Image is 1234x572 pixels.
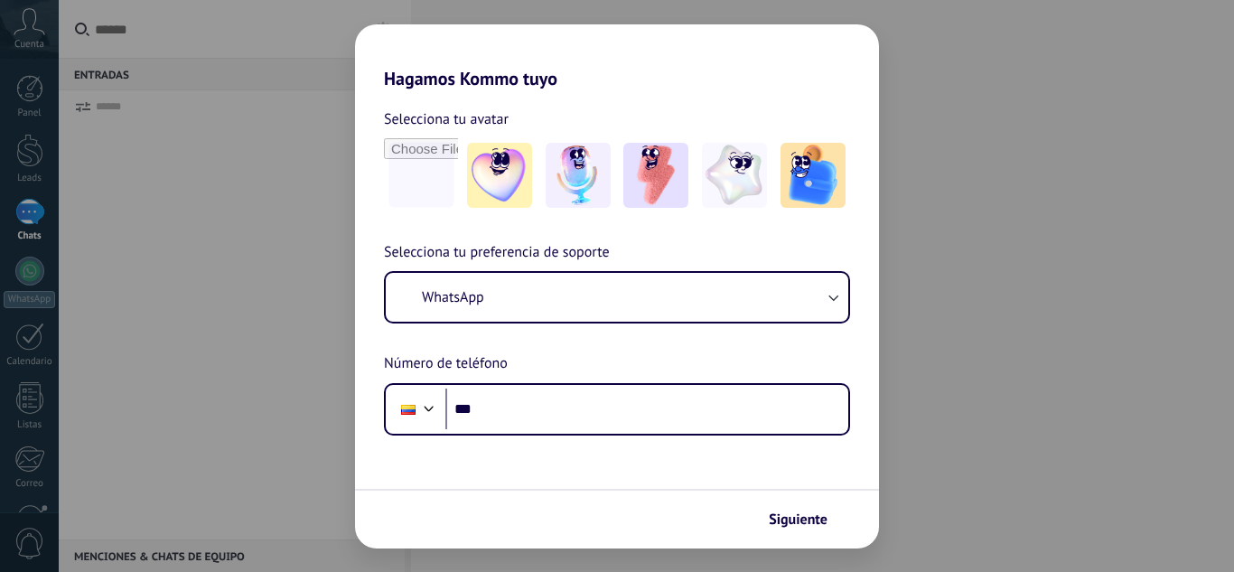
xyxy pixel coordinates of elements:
[467,143,532,208] img: -1.jpeg
[391,390,425,428] div: Colombia: + 57
[384,108,509,131] span: Selecciona tu avatar
[781,143,846,208] img: -5.jpeg
[386,273,848,322] button: WhatsApp
[761,504,852,535] button: Siguiente
[546,143,611,208] img: -2.jpeg
[384,241,610,265] span: Selecciona tu preferencia de soporte
[623,143,688,208] img: -3.jpeg
[422,288,484,306] span: WhatsApp
[355,24,879,89] h2: Hagamos Kommo tuyo
[769,513,827,526] span: Siguiente
[384,352,508,376] span: Número de teléfono
[702,143,767,208] img: -4.jpeg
